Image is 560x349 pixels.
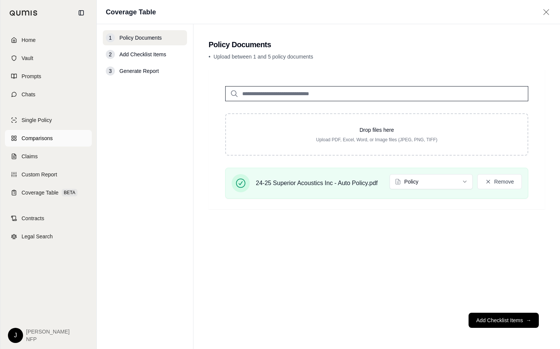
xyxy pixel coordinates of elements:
div: 3 [106,66,115,76]
a: Legal Search [5,228,92,245]
span: Contracts [22,215,44,222]
h1: Coverage Table [106,7,156,17]
span: Prompts [22,73,41,80]
span: • [209,54,210,60]
a: Prompts [5,68,92,85]
h2: Policy Documents [209,39,545,50]
a: Vault [5,50,92,66]
span: Custom Report [22,171,57,178]
a: Single Policy [5,112,92,128]
div: 2 [106,50,115,59]
div: 1 [106,33,115,42]
span: Single Policy [22,116,52,124]
a: Comparisons [5,130,92,147]
span: Chats [22,91,36,98]
a: Custom Report [5,166,92,183]
a: Contracts [5,210,92,227]
span: Claims [22,153,38,160]
button: Remove [477,174,522,189]
span: Comparisons [22,134,53,142]
p: Drop files here [238,126,515,134]
span: → [526,317,531,324]
span: [PERSON_NAME] [26,328,70,335]
span: Coverage Table [22,189,59,196]
span: Home [22,36,36,44]
span: Vault [22,54,33,62]
img: Qumis Logo [9,10,38,16]
a: Claims [5,148,92,165]
span: Upload between 1 and 5 policy documents [213,54,313,60]
button: Add Checklist Items→ [469,313,539,328]
div: J [8,328,23,343]
span: Policy Documents [119,34,162,42]
span: Legal Search [22,233,53,240]
span: Generate Report [119,67,159,75]
a: Home [5,32,92,48]
span: 24-25 Superior Acoustics Inc - Auto Policy.pdf [256,179,378,188]
button: Collapse sidebar [75,7,87,19]
a: Coverage TableBETA [5,184,92,201]
span: BETA [62,189,77,196]
span: NFP [26,335,70,343]
p: Upload PDF, Excel, Word, or Image files (JPEG, PNG, TIFF) [238,137,515,143]
span: Add Checklist Items [119,51,166,58]
a: Chats [5,86,92,103]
